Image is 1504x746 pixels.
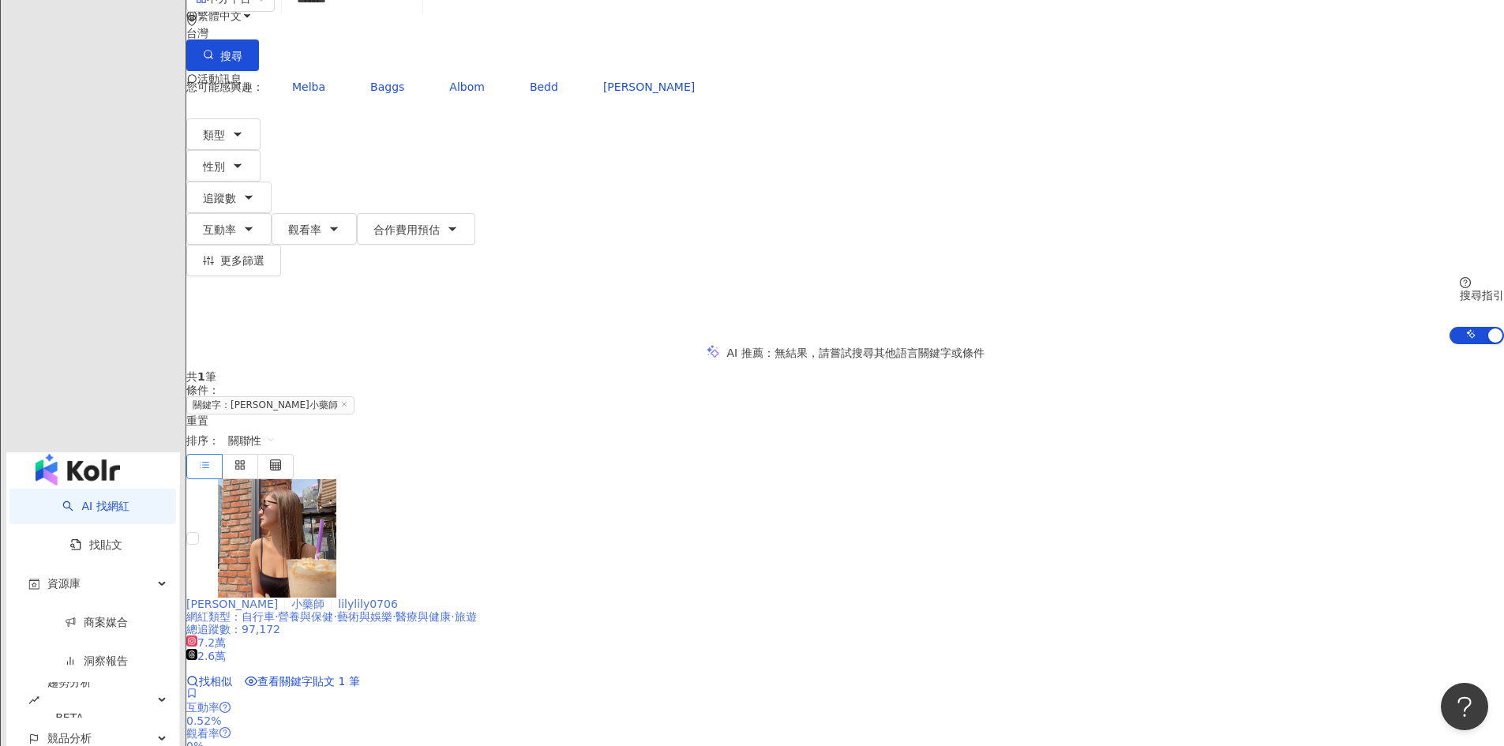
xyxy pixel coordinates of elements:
[373,223,440,236] span: 合作費用預估
[65,654,128,667] a: 洞察報告
[62,500,129,512] a: searchAI 找網紅
[726,347,984,359] div: AI 推薦 ：
[218,479,336,598] img: KOL Avatar
[186,675,232,688] a: 找相似
[333,610,336,623] span: ·
[186,623,1504,635] div: 總追蹤數 ： 97,172
[203,160,225,173] span: 性別
[186,636,226,649] span: 7.2萬
[186,15,197,26] span: environment
[186,727,219,740] span: 觀看率
[186,396,354,414] span: 關鍵字：[PERSON_NAME]小藥師
[186,118,261,150] button: 類型
[47,700,92,736] div: BETA
[292,81,325,93] span: Melba
[186,610,1504,623] div: 網紅類型 ：
[1460,289,1504,302] div: 搜尋指引
[186,39,259,71] button: 搜尋
[197,73,242,85] span: 活動訊息
[603,81,695,93] span: [PERSON_NAME]
[455,610,477,623] span: 旅遊
[276,71,342,103] button: Melba
[278,610,333,623] span: 營養與保健
[354,71,421,103] button: Baggs
[449,81,485,93] span: Albom
[291,598,324,610] span: 小藥師
[451,610,454,623] span: ·
[275,610,278,623] span: ·
[186,427,1504,454] div: 排序：
[186,81,264,93] span: 您可能感興趣：
[242,610,275,623] span: 自行車
[775,347,985,359] span: 無結果，請嘗試搜尋其他語言關鍵字或條件
[587,71,711,103] button: [PERSON_NAME]
[433,71,501,103] button: Albom
[36,454,120,485] img: logo
[396,610,451,623] span: 醫療與健康
[219,702,231,713] span: question-circle
[47,665,92,736] span: 趨勢分析
[288,223,321,236] span: 觀看率
[199,675,232,688] span: 找相似
[357,213,475,245] button: 合作費用預估
[337,610,392,623] span: 藝術與娛樂
[203,129,225,141] span: 類型
[272,213,357,245] button: 觀看率
[1441,683,1488,730] iframe: Help Scout Beacon - Open
[220,50,242,62] span: 搜尋
[219,727,231,738] span: question-circle
[257,675,360,688] span: 查看關鍵字貼文 1 筆
[186,414,1504,427] div: 重置
[370,81,404,93] span: Baggs
[70,538,122,551] a: 找貼文
[220,254,264,267] span: 更多篩選
[228,428,276,453] span: 關聯性
[65,616,128,628] a: 商案媒合
[203,223,236,236] span: 互動率
[186,701,219,714] span: 互動率
[186,213,272,245] button: 互動率
[197,370,205,383] span: 1
[513,71,575,103] button: Bedd
[530,81,558,93] span: Bedd
[186,182,272,213] button: 追蹤數
[28,695,39,706] span: rise
[186,245,281,276] button: 更多篩選
[186,384,219,396] span: 條件 ：
[245,675,360,688] a: 查看關鍵字貼文 1 筆
[186,598,278,610] span: [PERSON_NAME]
[47,566,81,602] span: 資源庫
[186,714,1504,727] div: 0.52%
[186,150,261,182] button: 性別
[392,610,396,623] span: ·
[186,370,1504,383] div: 共 筆
[186,650,226,662] span: 2.6萬
[203,192,236,204] span: 追蹤數
[338,598,398,610] span: lilylily0706
[186,27,1504,39] div: 台灣
[1460,277,1471,288] span: question-circle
